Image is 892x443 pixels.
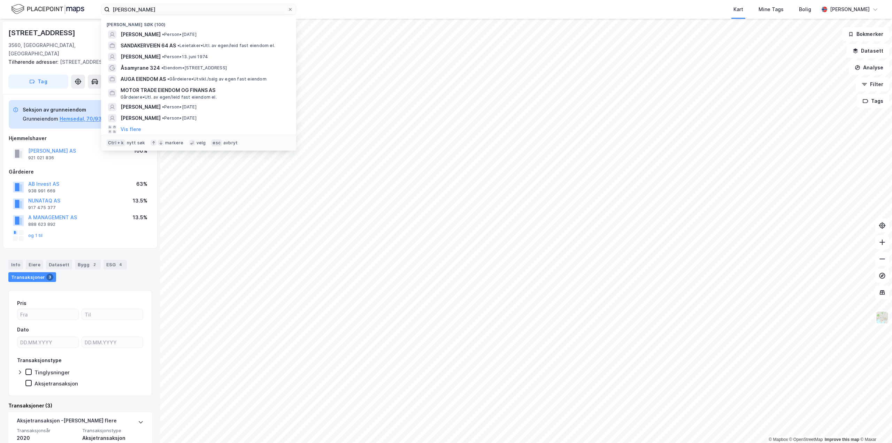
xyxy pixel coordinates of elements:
[28,188,55,194] div: 938 991 669
[121,64,160,72] span: Åsamyrane 324
[799,5,811,14] div: Bolig
[28,222,55,227] div: 888 623 892
[830,5,870,14] div: [PERSON_NAME]
[161,65,163,70] span: •
[825,437,859,442] a: Improve this map
[121,53,161,61] span: [PERSON_NAME]
[136,180,147,188] div: 63%
[223,140,238,146] div: avbryt
[91,261,98,268] div: 2
[23,115,58,123] div: Grunneiendom
[121,114,161,122] span: [PERSON_NAME]
[110,4,287,15] input: Søk på adresse, matrikkel, gårdeiere, leietakere eller personer
[17,356,62,365] div: Transaksjonstype
[8,41,106,58] div: 3560, [GEOGRAPHIC_DATA], [GEOGRAPHIC_DATA]
[17,337,78,347] input: DD.MM.YYYY
[17,428,78,434] span: Transaksjonsår
[46,274,53,281] div: 3
[82,434,144,442] div: Aksjetransaksjon
[857,410,892,443] iframe: Chat Widget
[162,115,164,121] span: •
[769,437,788,442] a: Mapbox
[121,125,141,133] button: Vis flere
[133,213,147,222] div: 13.5%
[8,59,60,65] span: Tilhørende adresser:
[75,260,101,269] div: Bygg
[162,32,197,37] span: Person • [DATE]
[107,139,125,146] div: Ctrl + k
[103,260,127,269] div: ESG
[177,43,275,48] span: Leietaker • Utl. av egen/leid fast eiendom el.
[82,337,143,347] input: DD.MM.YYYY
[60,115,102,123] button: Hemsedal, 70/93
[121,41,176,50] span: SANDAKERVEIEN 64 AS
[117,261,124,268] div: 4
[162,115,197,121] span: Person • [DATE]
[162,104,197,110] span: Person • [DATE]
[162,32,164,37] span: •
[17,299,26,307] div: Pris
[28,205,56,211] div: 917 475 377
[177,43,179,48] span: •
[34,380,78,387] div: Aksjetransaksjon
[8,272,56,282] div: Transaksjoner
[8,260,23,269] div: Info
[9,168,152,176] div: Gårdeiere
[121,30,161,39] span: [PERSON_NAME]
[17,434,78,442] div: 2020
[847,44,889,58] button: Datasett
[759,5,784,14] div: Mine Tags
[161,65,227,71] span: Eiendom • [STREET_ADDRESS]
[211,139,222,146] div: esc
[121,103,161,111] span: [PERSON_NAME]
[167,76,267,82] span: Gårdeiere • Utvikl./salg av egen fast eiendom
[17,309,78,320] input: Fra
[26,260,43,269] div: Eiere
[8,402,152,410] div: Transaksjoner (3)
[121,94,217,100] span: Gårdeiere • Utl. av egen/leid fast eiendom el.
[162,54,208,60] span: Person • 13. juni 1974
[9,134,152,143] div: Hjemmelshaver
[82,309,143,320] input: Til
[82,428,144,434] span: Transaksjonstype
[34,369,70,376] div: Tinglysninger
[8,27,77,38] div: [STREET_ADDRESS]
[857,94,889,108] button: Tags
[849,61,889,75] button: Analyse
[121,86,288,94] span: MOTOR TRADE EIENDOM OG FINANS AS
[127,140,145,146] div: nytt søk
[101,16,296,29] div: [PERSON_NAME] søk (100)
[8,75,68,89] button: Tag
[167,76,169,82] span: •
[789,437,823,442] a: OpenStreetMap
[856,77,889,91] button: Filter
[133,197,147,205] div: 13.5%
[8,58,146,66] div: [STREET_ADDRESS]
[121,75,166,83] span: AUGA EIENDOM AS
[197,140,206,146] div: velg
[876,311,889,324] img: Z
[733,5,743,14] div: Kart
[17,326,29,334] div: Dato
[11,3,84,15] img: logo.f888ab2527a4732fd821a326f86c7f29.svg
[17,417,117,428] div: Aksjetransaksjon - [PERSON_NAME] flere
[842,27,889,41] button: Bokmerker
[46,260,72,269] div: Datasett
[162,104,164,109] span: •
[23,106,102,114] div: Seksjon av grunneiendom
[28,155,54,161] div: 921 021 836
[162,54,164,59] span: •
[134,147,147,155] div: 100%
[165,140,183,146] div: markere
